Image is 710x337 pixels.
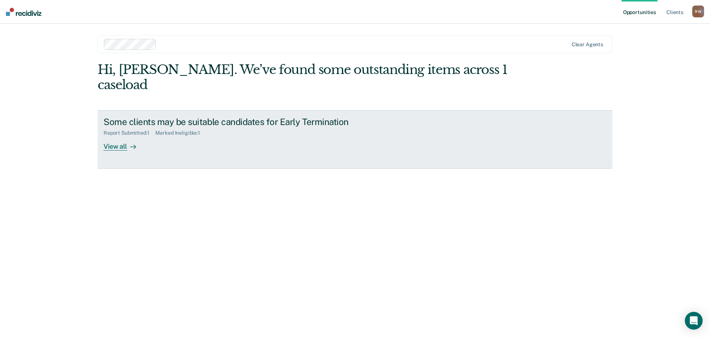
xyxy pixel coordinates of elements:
img: Recidiviz [6,8,41,16]
div: R W [692,6,704,17]
div: View all [104,136,145,151]
a: Some clients may be suitable candidates for Early TerminationReport Submitted:1Marked Ineligible:... [98,110,612,169]
div: Report Submitted : 1 [104,130,155,136]
button: RW [692,6,704,17]
div: Marked Ineligible : 1 [155,130,206,136]
div: Clear agents [572,41,603,48]
div: Some clients may be suitable candidates for Early Termination [104,117,363,127]
div: Hi, [PERSON_NAME]. We’ve found some outstanding items across 1 caseload [98,62,510,92]
div: Open Intercom Messenger [685,312,703,330]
